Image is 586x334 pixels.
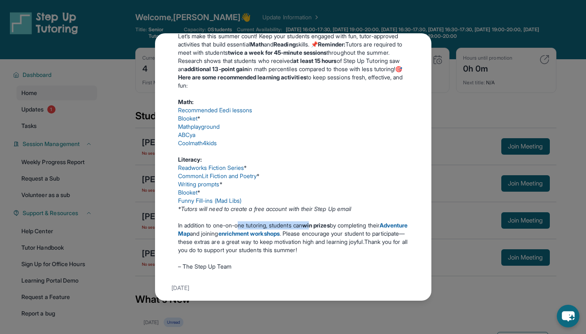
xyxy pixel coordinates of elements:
strong: twice a week for 45-minute sessions [228,49,327,56]
div: [DATE] [171,281,415,295]
button: chat-button [557,305,579,327]
p: In addition to one-on-one tutoring, students can by completing their and joining . Please encoura... [178,221,408,254]
a: Blooket [178,189,198,196]
p: Let’s make this summer count! Keep your students engaged with fun, tutor-approved activities that... [178,32,408,57]
a: Writing prompts [178,181,220,188]
a: CommonLit Fiction and Poetry [178,172,257,179]
a: Blooket [178,115,198,122]
strong: Math: [178,98,194,105]
strong: Reminder: [318,41,345,48]
strong: at least 15 hours [293,57,336,64]
div: Have a Student Not Attending Sessions? Please click here! [178,299,408,308]
p: – The Step Up Team [178,262,408,271]
a: Funny Fill-ins (Mad Libs) [178,197,242,204]
a: Mathplayground [178,123,220,130]
strong: additional 13-point gain [184,65,248,72]
strong: win prizes [302,222,330,229]
strong: Here are some recommended learning activities [178,74,306,81]
strong: Math [250,41,264,48]
a: Coolmath4kids [178,139,217,146]
em: *Tutors will need to create a free account with their Step Up email [178,205,352,212]
a: ABCya [178,131,195,138]
strong: Literacy: [178,156,202,163]
strong: Reading [273,41,296,48]
a: Readworks Fiction Series [178,164,244,171]
a: Recommended Eedi lessons [178,107,252,114]
a: enrichment workshops [218,230,280,237]
p: Research shows that students who received of Step Up Tutoring saw an in math percentiles compared... [178,57,408,90]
